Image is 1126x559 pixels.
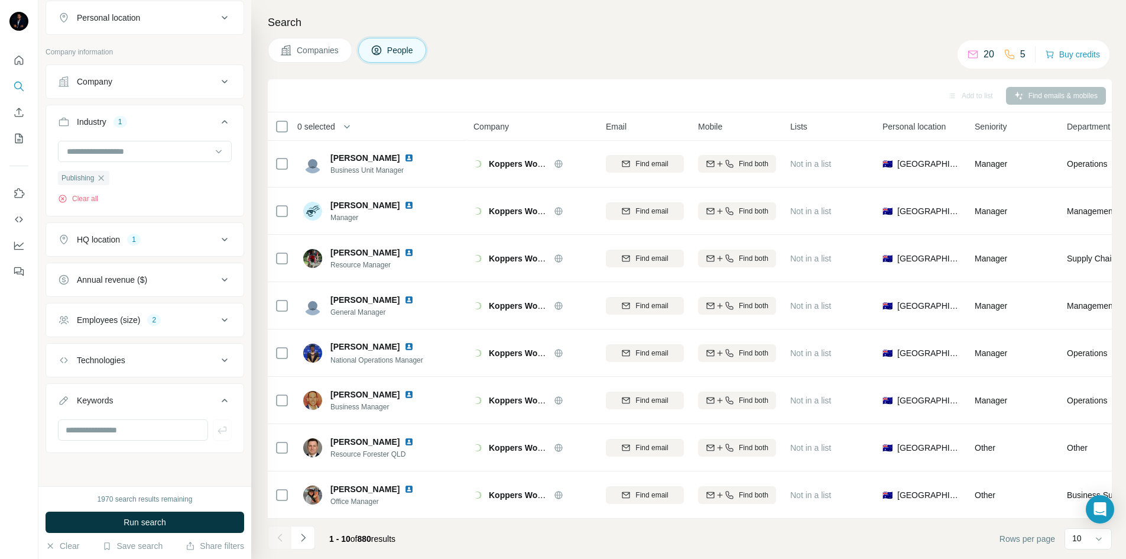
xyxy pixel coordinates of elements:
img: Avatar [303,438,322,457]
img: Logo of Koppers Wood Products [473,443,483,453]
img: Logo of Koppers Wood Products [473,254,483,263]
span: 🇦🇺 [882,489,893,501]
span: Business Unit Manager [330,165,428,176]
span: People [387,44,414,56]
span: Department [1067,121,1110,133]
div: Employees (size) [77,314,140,326]
img: Logo of Koppers Wood Products [473,159,483,169]
button: Employees (size)2 [46,306,244,334]
span: 🇦🇺 [882,205,893,217]
span: Email [606,121,627,133]
button: Share filters [186,540,244,552]
span: Find both [739,300,768,311]
span: Not in a list [790,254,831,263]
span: Manager [975,159,1007,169]
img: LinkedIn logo [404,437,414,447]
button: Clear all [58,193,98,204]
button: Use Surfe API [9,209,28,230]
span: Publishing [61,173,94,183]
button: Industry1 [46,108,244,141]
span: Find both [739,253,768,264]
span: 🇦🇺 [882,158,893,170]
span: 🇦🇺 [882,347,893,359]
span: Lists [790,121,807,133]
span: Management [1067,300,1115,312]
div: Open Intercom Messenger [1086,495,1114,524]
p: 20 [984,47,994,62]
img: Avatar [303,202,322,221]
span: Find both [739,395,768,406]
button: HQ location1 [46,225,244,254]
button: Company [46,67,244,96]
span: Koppers Wood Products [489,301,586,311]
button: Find email [606,250,684,267]
span: 0 selected [297,121,335,133]
span: 🇦🇺 [882,300,893,312]
button: Keywords [46,386,244,419]
span: Find email [635,206,668,217]
img: Logo of Koppers Wood Products [473,490,483,500]
span: Manager [975,396,1007,405]
span: [GEOGRAPHIC_DATA] [897,489,960,501]
img: LinkedIn logo [404,342,414,351]
div: Industry [77,116,106,128]
span: [PERSON_NAME] [330,483,400,495]
span: Run search [124,516,166,528]
button: Enrich CSV [9,102,28,123]
span: Supply Chain [1067,253,1116,264]
button: Quick start [9,50,28,71]
span: Resource Forester QLD [330,449,428,460]
img: Avatar [303,391,322,410]
button: Use Surfe on LinkedIn [9,183,28,204]
h4: Search [268,14,1112,31]
span: Not in a list [790,206,831,216]
button: Technologies [46,346,244,374]
button: Find both [698,486,776,504]
span: [GEOGRAPHIC_DATA] [897,205,960,217]
span: Manager [975,254,1007,263]
span: Personal location [882,121,946,133]
span: Operations [1067,347,1107,359]
div: Technologies [77,354,125,366]
span: Koppers Wood Products [489,254,586,263]
span: Koppers Wood Products [489,348,586,358]
div: 1 [127,234,141,245]
button: Clear [46,540,79,552]
img: Avatar [9,12,28,31]
span: Business Manager [330,402,428,412]
span: Operations [1067,395,1107,406]
span: General Manager [330,307,428,318]
span: Operations [1067,158,1107,170]
span: Not in a list [790,159,831,169]
p: Company information [46,47,244,57]
img: Logo of Koppers Wood Products [473,301,483,311]
button: Run search [46,512,244,533]
span: Manager [975,206,1007,216]
span: Other [975,490,995,500]
span: Other [975,443,995,453]
span: Not in a list [790,490,831,500]
span: National Operations Manager [330,356,423,364]
img: Avatar [303,249,322,268]
span: Manager [975,301,1007,311]
span: Companies [297,44,340,56]
span: of [351,534,358,544]
span: Find both [739,442,768,453]
button: Search [9,76,28,97]
img: LinkedIn logo [404,248,414,257]
span: [PERSON_NAME] [330,389,400,400]
span: Find both [739,490,768,500]
p: 10 [1072,532,1082,544]
button: My lists [9,128,28,149]
span: [PERSON_NAME] [330,247,400,259]
button: Find email [606,155,684,173]
span: Find email [635,490,668,500]
span: 1 - 10 [329,534,351,544]
span: Find email [635,159,668,169]
span: [PERSON_NAME] [330,341,400,353]
span: 880 [358,534,371,544]
span: Rows per page [1000,533,1055,545]
img: Logo of Koppers Wood Products [473,348,483,358]
img: LinkedIn logo [404,295,414,305]
div: 1970 search results remaining [98,494,193,505]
